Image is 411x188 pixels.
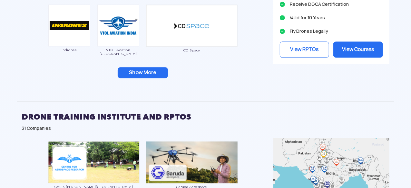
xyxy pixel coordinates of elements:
[97,22,140,56] a: VTOL Aviation [GEOGRAPHIC_DATA]
[22,125,389,131] div: 31 Companies
[48,22,91,52] a: Indrones
[97,4,139,46] img: ic_vtolaviation.png
[146,4,238,47] img: ic_cdspace_double.png
[146,22,238,52] a: CD Space
[280,13,383,22] li: Valid for 10 Years
[146,48,238,52] span: CD Space
[118,67,168,78] button: Show More
[48,4,90,46] img: ic_indrones.png
[146,141,238,183] img: ic_garudarpto_eco.png
[22,109,389,125] h2: DRONE TRAINING INSTITUTE AND RPTOS
[280,27,383,36] li: Fly Drones Legally
[48,48,91,52] span: Indrones
[333,41,383,58] a: View Courses
[280,41,329,58] a: View RPTOs
[97,48,140,56] span: VTOL Aviation [GEOGRAPHIC_DATA]
[48,141,140,183] img: ic_annauniversity_block.png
